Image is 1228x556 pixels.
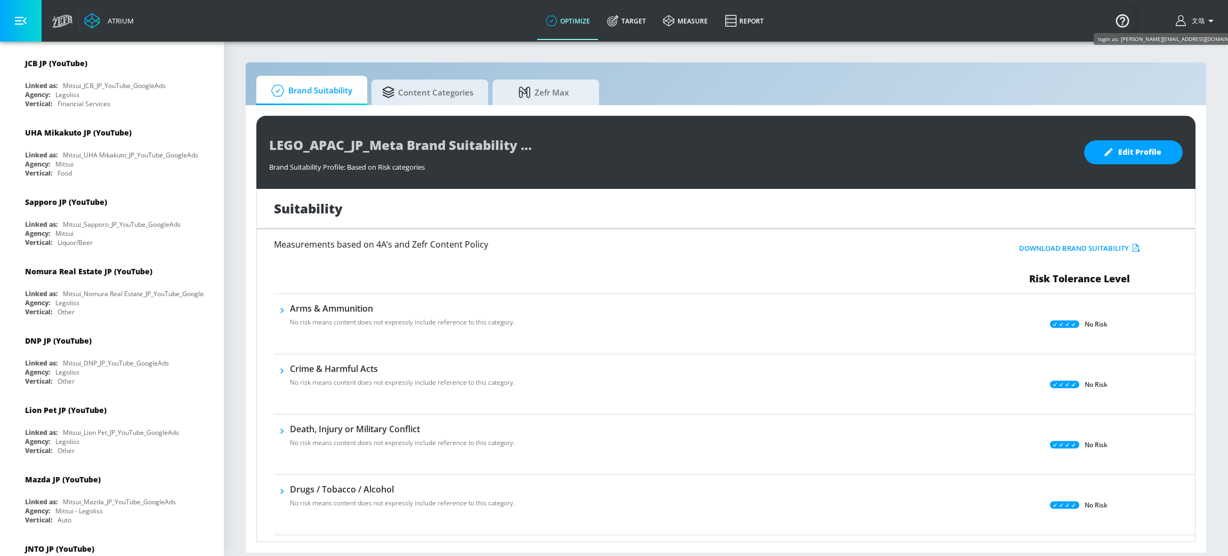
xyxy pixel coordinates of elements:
[1085,499,1108,511] p: No Risk
[25,238,52,247] div: Vertical:
[63,428,179,437] div: Mitsui_Lion Pet_JP_YouTube_GoogleAds
[25,428,58,437] div: Linked as:
[1084,140,1183,164] button: Edit Profile
[55,160,74,169] div: Mitsui
[17,50,207,111] div: JCB JP (YouTube)Linked as:Mitsui_JCB_JP_YouTube_GoogleAdsAgency:LegolissVertical:Financial Services
[290,498,515,508] p: No risk means content does not expressly include reference to this category.
[25,81,58,90] div: Linked as:
[290,303,515,314] h6: Arms & Ammunition
[58,238,93,247] div: Liquor/Beer
[25,497,58,506] div: Linked as:
[25,90,50,99] div: Agency:
[55,229,74,238] div: Mitsui
[25,150,58,160] div: Linked as:
[1187,17,1205,26] span: 文哉
[1016,240,1143,257] button: Download Brand Suitability
[1085,439,1108,450] p: No Risk
[290,378,515,387] p: No risk means content does not expressly include reference to this category.
[55,298,79,307] div: Legoliss
[58,169,72,178] div: Food
[55,506,103,515] div: Mitsui - Legoliss
[25,544,94,554] div: JNTO JP (YouTube)
[63,220,181,229] div: Mitsui_Sapporo_JP_YouTube_GoogleAds
[537,2,599,40] a: optimize
[25,474,101,484] div: Mazda JP (YouTube)
[17,189,207,250] div: Sapporo JP (YouTube)Linked as:Mitsui_Sapporo_JP_YouTube_GoogleAdsAgency:MitsuiVertical:Liquor/Beer
[290,483,515,495] h6: Drugs / Tobacco / Alcohol
[25,307,52,316] div: Vertical:
[63,289,215,298] div: Mitsui_Nomura Real Estate_JP_YouTube_GoogleAds
[55,437,79,446] div: Legoliss
[25,289,58,298] div: Linked as:
[17,397,207,458] div: Lion Pet JP (YouTube)Linked as:Mitsui_Lion Pet_JP_YouTube_GoogleAdsAgency:LegolissVertical:Other
[503,80,584,105] span: Zefr Max
[25,128,132,138] div: UHA Mikakuto JP (YouTube)
[655,2,716,40] a: measure
[63,81,166,90] div: Mitsui_JCB_JP_YouTube_GoogleAds
[25,220,58,229] div: Linked as:
[63,359,169,368] div: Mitsui_DNP_JP_YouTube_GoogleAds
[290,363,515,394] div: Crime & Harmful ActsNo risk means content does not expressly include reference to this category.
[58,515,71,525] div: Auto
[1176,14,1217,27] button: 文哉
[25,359,58,368] div: Linked as:
[25,515,52,525] div: Vertical:
[290,438,515,448] p: No risk means content does not expressly include reference to this category.
[17,328,207,388] div: DNP JP (YouTube)Linked as:Mitsui_DNP_JP_YouTube_GoogleAdsAgency:LegolissVertical:Other
[290,317,515,327] p: No risk means content does not expressly include reference to this category.
[290,303,515,333] div: Arms & AmmunitionNo risk means content does not expressly include reference to this category.
[58,99,110,108] div: Financial Services
[1085,379,1108,390] p: No Risk
[290,423,515,435] h6: Death, Injury or Military Conflict
[17,120,207,180] div: UHA Mikakuto JP (YouTube)Linked as:Mitsui_UHA Mikakuto_JP_YouTube_GoogleAdsAgency:MitsuiVertical:...
[1029,272,1130,285] span: Risk Tolerance Level
[1108,5,1137,35] button: Open Resource Center
[269,157,1073,172] div: Brand Suitability Profile: Based on Risk categories
[25,437,50,446] div: Agency:
[274,240,888,249] h6: Measurements based on 4A’s and Zefr Content Policy
[1105,146,1161,159] span: Edit Profile
[25,368,50,377] div: Agency:
[17,258,207,319] div: Nomura Real Estate JP (YouTube)Linked as:Mitsui_Nomura Real Estate_JP_YouTube_GoogleAdsAgency:Leg...
[1085,319,1108,330] p: No Risk
[25,99,52,108] div: Vertical:
[17,466,207,527] div: Mazda JP (YouTube)Linked as:Mitsui_Mazda_JP_YouTube_GoogleAdsAgency:Mitsui - LegolissVertical:Auto
[55,368,79,377] div: Legoliss
[290,363,515,375] h6: Crime & Harmful Acts
[382,80,473,105] span: Content Categories
[55,90,79,99] div: Legoliss
[25,506,50,515] div: Agency:
[58,377,75,386] div: Other
[25,266,152,276] div: Nomura Real Estate JP (YouTube)
[290,423,515,454] div: Death, Injury or Military ConflictNo risk means content does not expressly include reference to t...
[84,13,134,29] a: Atrium
[25,197,107,207] div: Sapporo JP (YouTube)
[25,377,52,386] div: Vertical:
[25,58,87,68] div: JCB JP (YouTube)
[25,336,92,346] div: DNP JP (YouTube)
[1202,35,1217,41] span: v 4.24.0
[25,298,50,307] div: Agency:
[25,169,52,178] div: Vertical:
[58,307,75,316] div: Other
[716,2,772,40] a: Report
[25,446,52,455] div: Vertical:
[599,2,655,40] a: Target
[267,78,352,104] span: Brand Suitability
[25,405,107,415] div: Lion Pet JP (YouTube)
[63,497,176,506] div: Mitsui_Mazda_JP_YouTube_GoogleAds
[103,16,134,26] div: Atrium
[25,229,50,238] div: Agency:
[274,200,343,217] h1: Suitability
[58,446,75,455] div: Other
[63,150,198,160] div: Mitsui_UHA Mikakuto_JP_YouTube_GoogleAds
[25,160,50,169] div: Agency:
[290,483,515,514] div: Drugs / Tobacco / AlcoholNo risk means content does not expressly include reference to this categ...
